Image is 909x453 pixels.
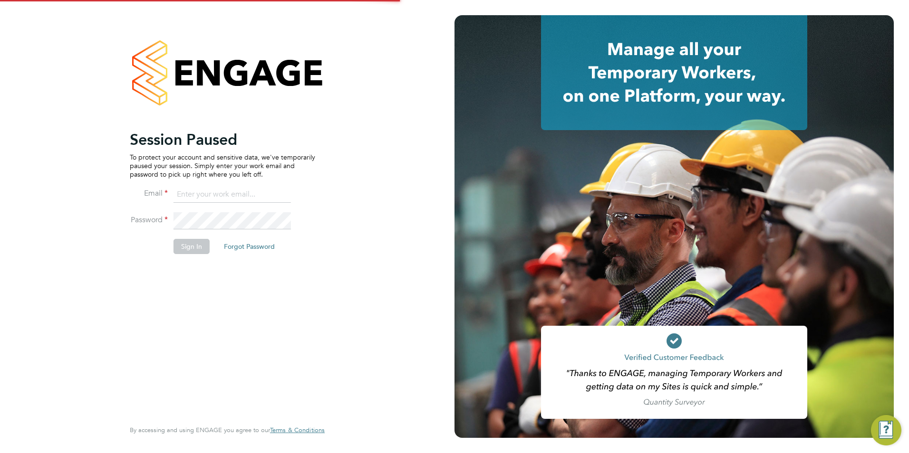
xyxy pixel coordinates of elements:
label: Password [130,215,168,225]
span: Terms & Conditions [270,426,325,434]
p: To protect your account and sensitive data, we've temporarily paused your session. Simply enter y... [130,153,315,179]
h2: Session Paused [130,130,315,149]
button: Engage Resource Center [871,415,901,445]
input: Enter your work email... [174,186,291,203]
span: By accessing and using ENGAGE you agree to our [130,426,325,434]
button: Forgot Password [216,239,282,254]
button: Sign In [174,239,210,254]
label: Email [130,189,168,198]
a: Terms & Conditions [270,426,325,434]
